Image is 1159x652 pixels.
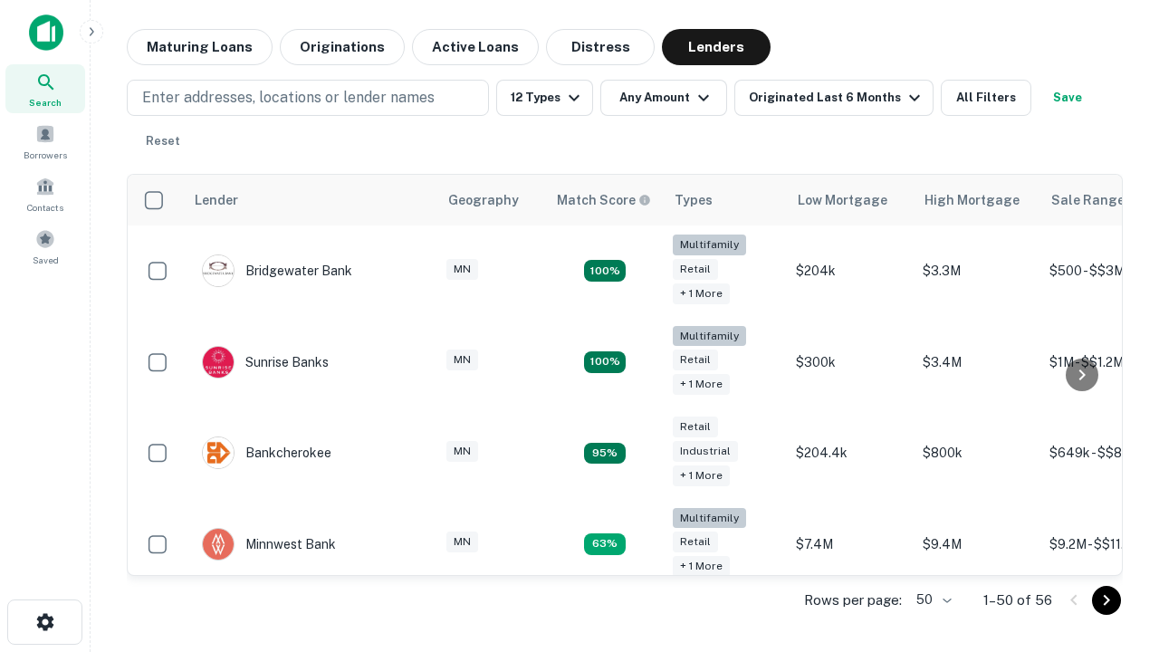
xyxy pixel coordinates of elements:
span: Borrowers [24,148,67,162]
div: MN [446,259,478,280]
div: MN [446,350,478,370]
iframe: Chat Widget [1068,449,1159,536]
p: Enter addresses, locations or lender names [142,87,435,109]
h6: Match Score [557,190,647,210]
button: Distress [546,29,655,65]
div: Matching Properties: 10, hasApolloMatch: undefined [584,351,626,373]
td: $204k [787,225,914,317]
a: Search [5,64,85,113]
div: Geography [448,189,519,211]
span: Search [29,95,62,110]
button: Any Amount [600,80,727,116]
th: Types [664,175,787,225]
th: Low Mortgage [787,175,914,225]
a: Borrowers [5,117,85,166]
div: Matching Properties: 6, hasApolloMatch: undefined [584,533,626,555]
div: Retail [673,417,718,437]
td: $3.3M [914,225,1040,317]
img: picture [203,255,234,286]
td: $9.4M [914,499,1040,590]
button: 12 Types [496,80,593,116]
td: $800k [914,407,1040,499]
div: Multifamily [673,508,746,529]
div: 50 [909,587,954,613]
button: Save your search to get updates of matches that match your search criteria. [1039,80,1097,116]
img: picture [203,347,234,378]
img: picture [203,529,234,560]
th: Lender [184,175,437,225]
button: Originations [280,29,405,65]
button: Active Loans [412,29,539,65]
div: Sunrise Banks [202,346,329,379]
div: Multifamily [673,326,746,347]
td: $3.4M [914,317,1040,408]
div: Minnwest Bank [202,528,336,561]
td: $300k [787,317,914,408]
th: Capitalize uses an advanced AI algorithm to match your search with the best lender. The match sco... [546,175,664,225]
a: Contacts [5,169,85,218]
div: Retail [673,350,718,370]
div: Lender [195,189,238,211]
img: picture [203,437,234,468]
button: Enter addresses, locations or lender names [127,80,489,116]
div: Low Mortgage [798,189,887,211]
div: + 1 more [673,283,730,304]
a: Saved [5,222,85,271]
button: Originated Last 6 Months [734,80,934,116]
div: Multifamily [673,235,746,255]
div: Retail [673,532,718,552]
td: $204.4k [787,407,914,499]
p: 1–50 of 56 [983,590,1052,611]
img: capitalize-icon.png [29,14,63,51]
div: Matching Properties: 9, hasApolloMatch: undefined [584,443,626,465]
div: MN [446,532,478,552]
div: Retail [673,259,718,280]
div: Sale Range [1051,189,1125,211]
div: Industrial [673,441,738,462]
th: Geography [437,175,546,225]
span: Saved [33,253,59,267]
button: Maturing Loans [127,29,273,65]
p: Rows per page: [804,590,902,611]
div: + 1 more [673,465,730,486]
button: Reset [134,123,192,159]
div: Matching Properties: 17, hasApolloMatch: undefined [584,260,626,282]
button: All Filters [941,80,1031,116]
th: High Mortgage [914,175,1040,225]
div: Types [675,189,713,211]
span: Contacts [27,200,63,215]
div: Bankcherokee [202,436,331,469]
div: Capitalize uses an advanced AI algorithm to match your search with the best lender. The match sco... [557,190,651,210]
div: + 1 more [673,374,730,395]
div: MN [446,441,478,462]
td: $7.4M [787,499,914,590]
div: Originated Last 6 Months [749,87,925,109]
div: Bridgewater Bank [202,254,352,287]
button: Lenders [662,29,771,65]
button: Go to next page [1092,586,1121,615]
div: High Mortgage [924,189,1020,211]
div: + 1 more [673,556,730,577]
